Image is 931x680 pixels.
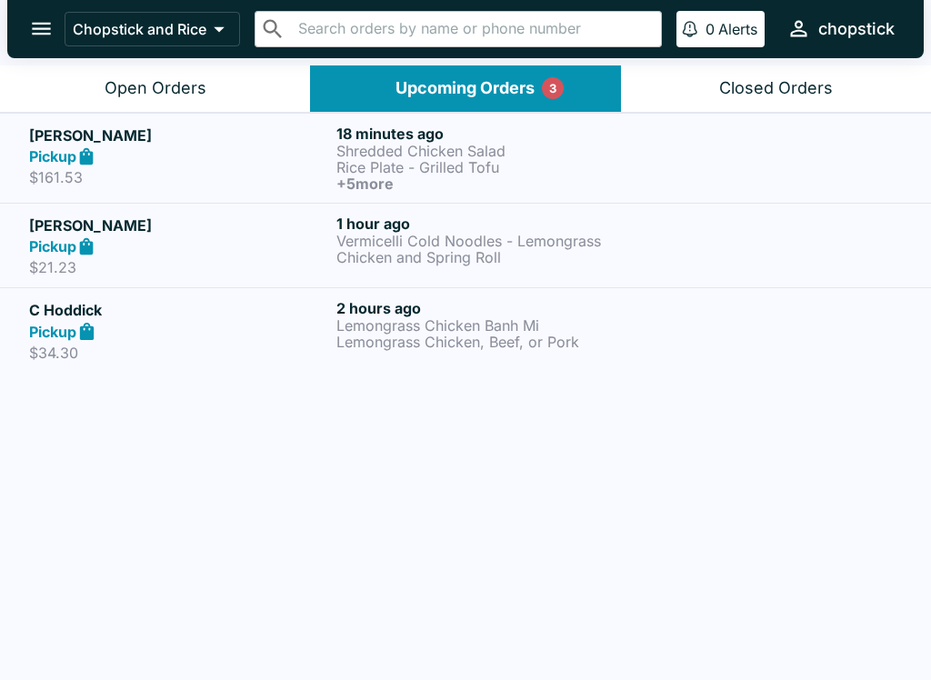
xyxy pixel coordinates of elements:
button: open drawer [18,5,65,52]
h6: 2 hours ago [336,299,636,317]
div: Upcoming Orders [395,78,535,99]
div: Open Orders [105,78,206,99]
p: Chopstick and Rice [73,20,206,38]
p: $21.23 [29,258,329,276]
p: Alerts [718,20,757,38]
div: Closed Orders [719,78,833,99]
button: Chopstick and Rice [65,12,240,46]
p: $34.30 [29,344,329,362]
h6: 18 minutes ago [336,125,636,143]
strong: Pickup [29,147,76,165]
p: Lemongrass Chicken Banh Mi [336,317,636,334]
input: Search orders by name or phone number [293,16,654,42]
p: Rice Plate - Grilled Tofu [336,159,636,175]
p: Lemongrass Chicken, Beef, or Pork [336,334,636,350]
h5: [PERSON_NAME] [29,215,329,236]
strong: Pickup [29,323,76,341]
p: 0 [706,20,715,38]
h5: [PERSON_NAME] [29,125,329,146]
h5: C Hoddick [29,299,329,321]
p: $161.53 [29,168,329,186]
p: Vermicelli Cold Noodles - Lemongrass Chicken and Spring Roll [336,233,636,265]
strong: Pickup [29,237,76,255]
h6: + 5 more [336,175,636,192]
button: chopstick [779,9,902,48]
p: Shredded Chicken Salad [336,143,636,159]
p: 3 [549,79,556,97]
div: chopstick [818,18,895,40]
h6: 1 hour ago [336,215,636,233]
